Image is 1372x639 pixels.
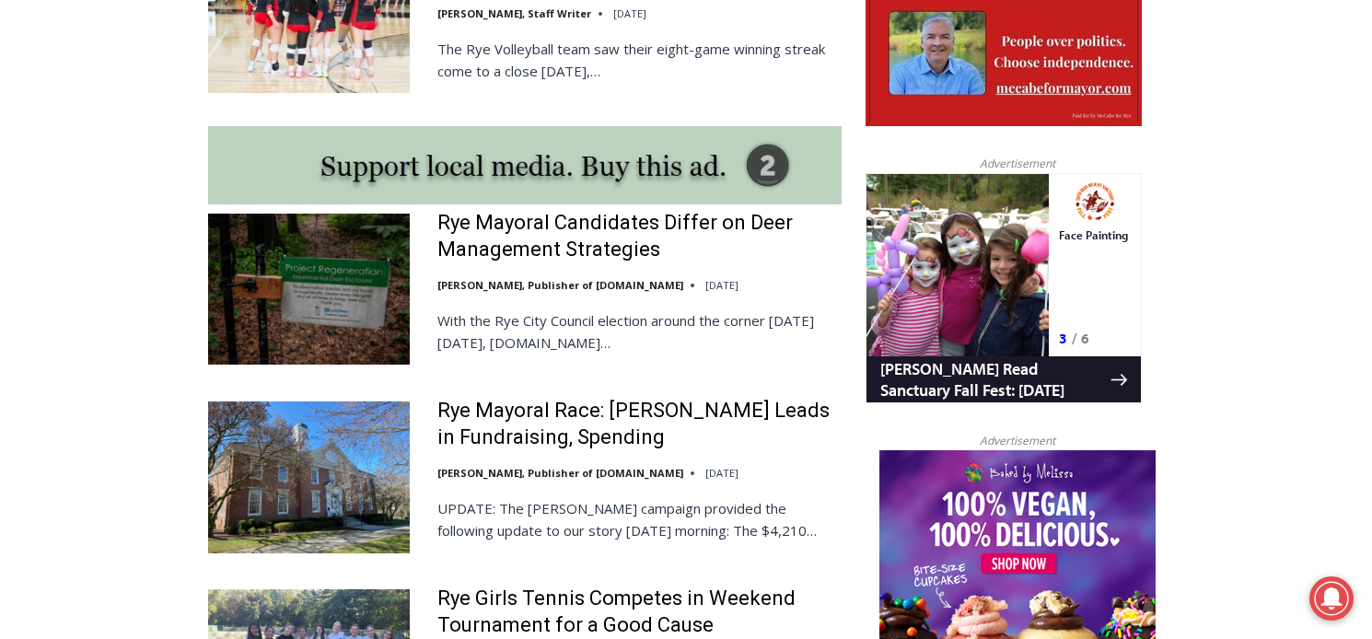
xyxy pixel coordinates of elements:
a: [PERSON_NAME], Staff Writer [437,6,591,20]
img: Rye Mayoral Candidates Differ on Deer Management Strategies [208,214,410,365]
p: With the Rye City Council election around the corner [DATE][DATE], [DOMAIN_NAME]… [437,309,842,354]
div: Apply Now <> summer and RHS senior internships available [465,1,870,179]
span: Advertisement [961,155,1074,172]
h4: [PERSON_NAME] Read Sanctuary Fall Fest: [DATE] [15,185,245,227]
a: Rye Mayoral Candidates Differ on Deer Management Strategies [437,210,842,262]
a: [PERSON_NAME] Read Sanctuary Fall Fest: [DATE] [1,183,275,229]
a: [PERSON_NAME], Publisher of [DOMAIN_NAME] [437,278,683,292]
a: Rye Girls Tennis Competes in Weekend Tournament for a Good Cause [437,586,842,638]
div: / [206,156,211,174]
p: UPDATE: The [PERSON_NAME] campaign provided the following update to our story [DATE] morning: The... [437,497,842,541]
div: 6 [215,156,224,174]
div: 3 [193,156,202,174]
time: [DATE] [705,466,738,480]
a: Rye Mayoral Race: [PERSON_NAME] Leads in Fundraising, Spending [437,398,842,450]
img: support local media, buy this ad [208,126,842,204]
img: Rye Mayoral Race: Henderson Leads in Fundraising, Spending [208,401,410,552]
time: [DATE] [705,278,738,292]
a: Intern @ [DOMAIN_NAME] [443,179,892,229]
a: [PERSON_NAME], Publisher of [DOMAIN_NAME] [437,466,683,480]
div: Face Painting [193,54,262,151]
span: Advertisement [961,432,1074,449]
span: Intern @ [DOMAIN_NAME] [482,183,854,225]
time: [DATE] [613,6,646,20]
p: The Rye Volleyball team saw their eight-game winning streak come to a close [DATE],… [437,38,842,82]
